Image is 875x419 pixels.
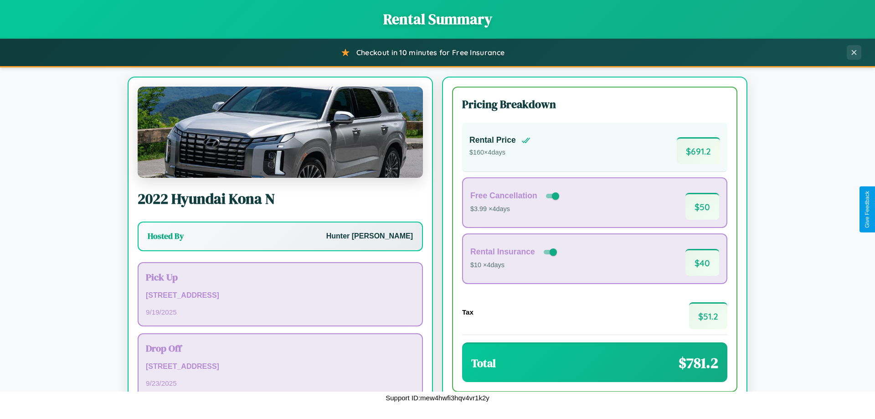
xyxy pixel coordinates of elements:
[146,270,415,284] h3: Pick Up
[470,247,535,257] h4: Rental Insurance
[356,48,504,57] span: Checkout in 10 minutes for Free Insurance
[471,356,496,371] h3: Total
[146,289,415,302] p: [STREET_ADDRESS]
[138,87,423,178] img: Hyundai Kona N
[146,341,415,355] h3: Drop Off
[685,193,719,220] span: $ 50
[470,203,561,215] p: $3.99 × 4 days
[864,191,870,228] div: Give Feedback
[689,302,727,329] span: $ 51.2
[9,9,866,29] h1: Rental Summary
[469,147,530,159] p: $ 160 × 4 days
[146,360,415,373] p: [STREET_ADDRESS]
[138,189,423,209] h2: 2022 Hyundai Kona N
[677,137,720,164] span: $ 691.2
[685,249,719,276] span: $ 40
[148,231,184,242] h3: Hosted By
[146,377,415,389] p: 9 / 23 / 2025
[386,392,489,404] p: Support ID: mew4hwfi3hqv4vr1k2y
[146,306,415,318] p: 9 / 19 / 2025
[470,191,537,201] h4: Free Cancellation
[326,230,413,243] p: Hunter [PERSON_NAME]
[679,353,718,373] span: $ 781.2
[462,97,727,112] h3: Pricing Breakdown
[469,135,516,145] h4: Rental Price
[462,308,474,316] h4: Tax
[470,259,559,271] p: $10 × 4 days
